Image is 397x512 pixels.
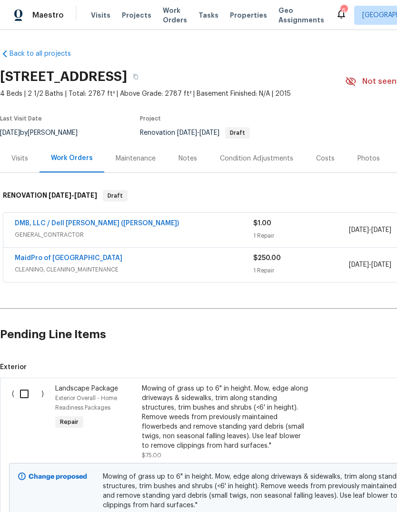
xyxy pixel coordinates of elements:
span: Repair [56,417,82,427]
div: Mowing of grass up to 6" in height. Mow, edge along driveways & sidewalks, trim along standing st... [142,384,309,451]
span: [DATE] [371,261,391,268]
div: 6 [340,6,347,15]
a: MaidPro of [GEOGRAPHIC_DATA] [15,255,122,261]
span: Maestro [32,10,64,20]
span: Renovation [140,130,250,136]
span: Projects [122,10,151,20]
span: $250.00 [253,255,281,261]
span: Project [140,116,161,121]
span: Draft [226,130,249,136]
div: Photos [357,154,380,163]
span: Tasks [198,12,218,19]
span: [DATE] [349,227,369,233]
div: Maintenance [116,154,156,163]
b: Change proposed [29,473,87,480]
span: Landscape Package [55,385,118,392]
div: Costs [316,154,335,163]
span: - [349,225,391,235]
h6: RENOVATION [3,190,97,201]
div: Visits [11,154,28,163]
span: Work Orders [163,6,187,25]
div: 1 Repair [253,231,348,241]
div: Notes [179,154,197,163]
span: [DATE] [371,227,391,233]
span: Geo Assignments [278,6,324,25]
span: $75.00 [142,452,161,458]
span: - [349,260,391,270]
span: Visits [91,10,110,20]
span: CLEANING, CLEANING_MAINTENANCE [15,265,253,274]
span: Exterior Overall - Home Readiness Packages [55,395,117,411]
span: - [177,130,219,136]
span: [DATE] [199,130,219,136]
span: [DATE] [177,130,197,136]
span: $1.00 [253,220,271,227]
span: [DATE] [74,192,97,199]
a: DMB, LLC / Dell [PERSON_NAME] ([PERSON_NAME]) [15,220,179,227]
span: GENERAL_CONTRACTOR [15,230,253,240]
span: Draft [104,191,127,201]
span: [DATE] [49,192,71,199]
span: [DATE] [349,261,369,268]
div: Work Orders [51,153,93,163]
div: ( ) [9,381,52,463]
button: Copy Address [127,68,144,85]
span: Properties [230,10,267,20]
div: Condition Adjustments [220,154,293,163]
span: - [49,192,97,199]
div: 1 Repair [253,266,348,275]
